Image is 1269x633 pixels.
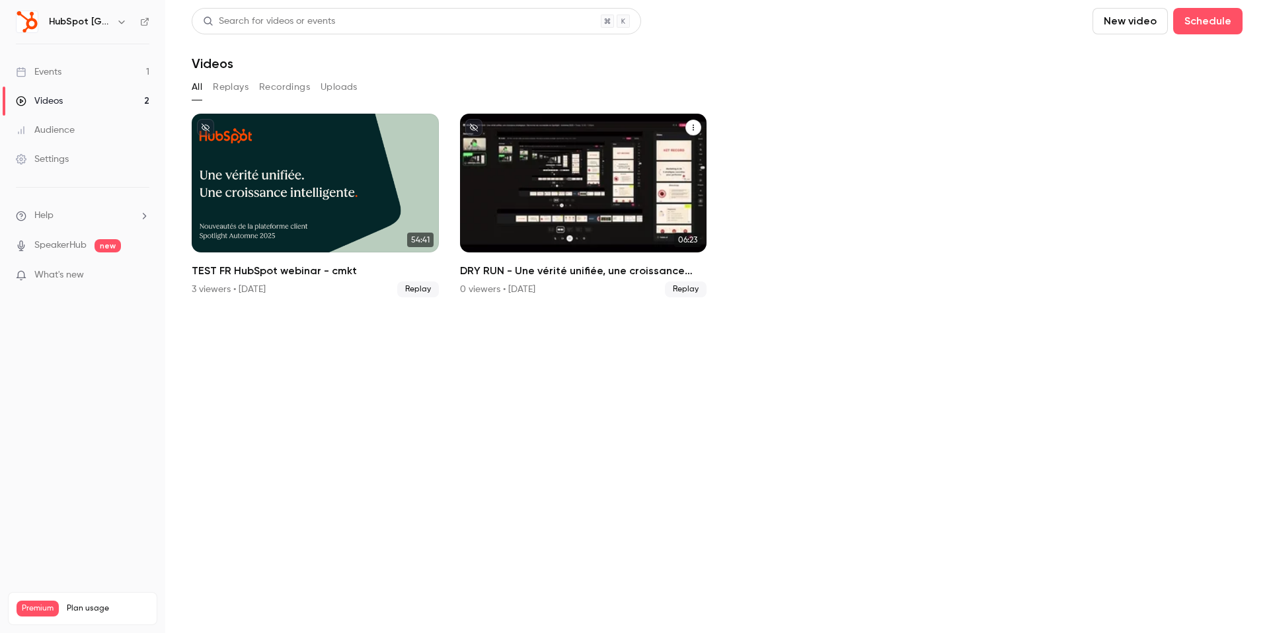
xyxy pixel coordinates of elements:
[34,209,54,223] span: Help
[192,114,439,297] li: TEST FR HubSpot webinar - cmkt
[197,119,214,136] button: unpublished
[674,233,701,247] span: 06:23
[16,94,63,108] div: Videos
[192,114,1243,297] ul: Videos
[16,124,75,137] div: Audience
[17,11,38,32] img: HubSpot France
[407,233,434,247] span: 54:41
[1093,8,1168,34] button: New video
[465,119,482,136] button: unpublished
[34,239,87,252] a: SpeakerHub
[460,114,707,297] a: 06:23DRY RUN - Une vérité unifiée, une croissance stratégique : Découvrez les nouveautés du Spotl...
[17,601,59,616] span: Premium
[95,239,121,252] span: new
[134,270,149,281] iframe: Noticeable Trigger
[16,209,149,223] li: help-dropdown-opener
[665,281,707,297] span: Replay
[192,283,266,296] div: 3 viewers • [DATE]
[259,77,310,98] button: Recordings
[16,153,69,166] div: Settings
[1173,8,1243,34] button: Schedule
[460,263,707,279] h2: DRY RUN - Une vérité unifiée, une croissance stratégique : Découvrez les nouveautés du Spotlight ...
[203,15,335,28] div: Search for videos or events
[213,77,249,98] button: Replays
[16,65,61,79] div: Events
[49,15,111,28] h6: HubSpot [GEOGRAPHIC_DATA]
[397,281,439,297] span: Replay
[192,77,202,98] button: All
[460,114,707,297] li: DRY RUN - Une vérité unifiée, une croissance stratégique : Découvrez les nouveautés du Spotlight ...
[192,263,439,279] h2: TEST FR HubSpot webinar - cmkt
[192,8,1243,625] section: Videos
[192,56,233,71] h1: Videos
[192,114,439,297] a: 54:41TEST FR HubSpot webinar - cmkt3 viewers • [DATE]Replay
[321,77,358,98] button: Uploads
[460,283,535,296] div: 0 viewers • [DATE]
[34,268,84,282] span: What's new
[67,603,149,614] span: Plan usage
